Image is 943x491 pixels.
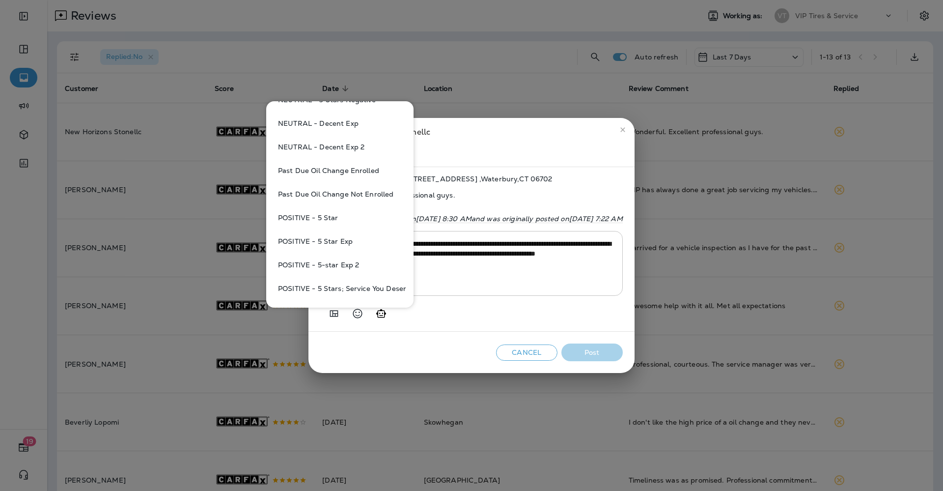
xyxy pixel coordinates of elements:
p: This review was changed on [DATE] 8:30 AM [320,215,623,223]
button: POSITIVE - 5-star Exp 2 [274,253,406,277]
button: NEUTRAL - 3 Stars Negative [274,88,406,112]
button: Past Due Oil Change Not Enrolled [274,182,406,206]
button: POSITIVE - Being There When You Need Us [274,300,406,324]
button: POSITIVE - 5 Stars; Service You Deserve [274,277,406,300]
button: Cancel [496,345,557,361]
span: Waterbury - [STREET_ADDRESS] , Waterbury , CT 06702 [366,174,552,183]
span: Wonderful. Excellent professional guys. [320,183,623,207]
button: POSITIVE - 5 Star [274,206,406,230]
button: NEUTRAL - Decent Exp 2 [274,135,406,159]
button: POSITIVE - 5 Star Exp [274,230,406,253]
button: close [615,122,631,138]
button: NEUTRAL - Decent Exp [274,112,406,135]
span: and was originally posted on [DATE] 7:22 AM [471,214,623,223]
button: Past Due Oil Change Enrolled [274,159,406,182]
